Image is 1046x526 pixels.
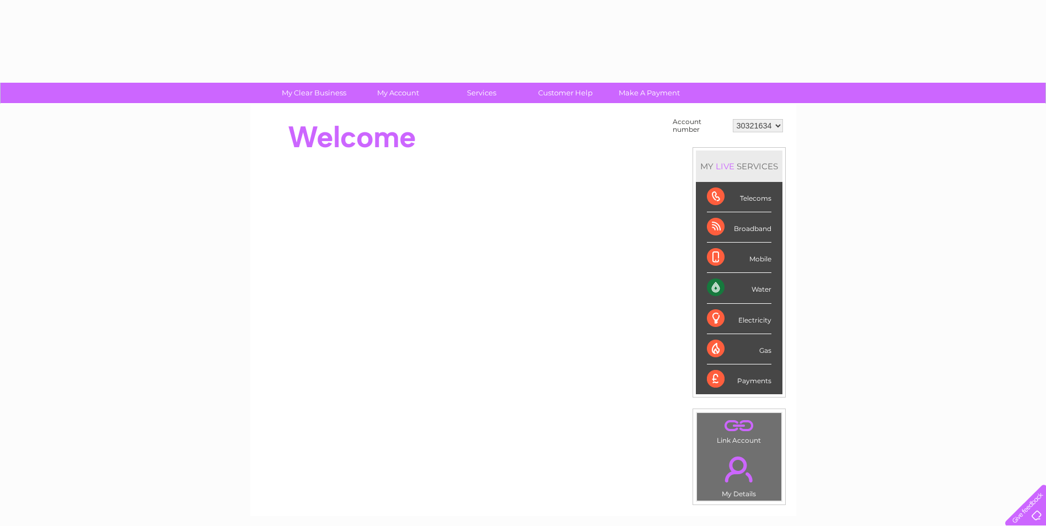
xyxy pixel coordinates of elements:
div: Electricity [707,304,771,334]
div: Mobile [707,243,771,273]
a: Customer Help [520,83,611,103]
div: Broadband [707,212,771,243]
a: My Account [352,83,443,103]
a: Services [436,83,527,103]
a: My Clear Business [269,83,360,103]
td: My Details [696,447,782,501]
a: . [700,450,779,489]
div: LIVE [714,161,737,171]
td: Link Account [696,412,782,447]
a: Make A Payment [604,83,695,103]
div: Gas [707,334,771,364]
td: Account number [670,115,730,136]
div: Payments [707,364,771,394]
a: . [700,416,779,435]
div: MY SERVICES [696,151,782,182]
div: Water [707,273,771,303]
div: Telecoms [707,182,771,212]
